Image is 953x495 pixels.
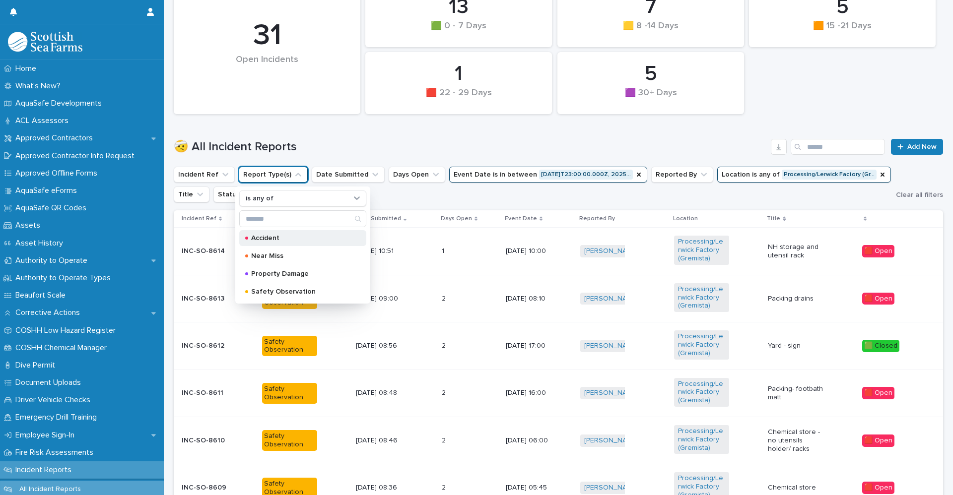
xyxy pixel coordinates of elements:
[246,194,273,203] p: is any of
[11,273,119,283] p: Authority to Operate Types
[182,342,237,350] p: INC-SO-8612
[506,295,561,303] p: [DATE] 08:10
[766,21,919,42] div: 🟧 15 -21 Days
[11,186,85,195] p: AquaSafe eForms
[11,378,89,387] p: Document Uploads
[767,213,780,224] p: Title
[356,342,411,350] p: [DATE] 08:56
[506,436,561,445] p: [DATE] 06:00
[768,295,823,303] p: Packing drains
[262,430,317,451] div: Safety Observation
[673,213,698,224] p: Location
[678,427,725,452] a: Processing/Lerwick Factory (Gremista)
[584,436,638,445] a: [PERSON_NAME]
[174,275,943,322] tr: INC-SO-8613Safety Observation[DATE] 09:0022 [DATE] 08:10[PERSON_NAME] Processing/Lerwick Factory ...
[251,288,350,295] p: Safety Observation
[11,239,71,248] p: Asset History
[862,482,894,494] div: 🟥 Open
[191,55,343,86] div: Open Incidents
[579,213,615,224] p: Reported By
[768,243,823,260] p: NH storage and utensil rack
[442,245,446,255] p: 1
[442,340,448,350] p: 2
[11,343,115,353] p: COSHH Chemical Manager
[11,221,48,230] p: Assets
[356,484,411,492] p: [DATE] 08:36
[262,383,317,404] div: Safety Observation
[11,361,63,370] p: Dive Permit
[213,186,256,202] button: Status
[262,336,317,357] div: Safety Observation
[574,21,727,42] div: 🟨 8 -14 Days
[678,238,725,262] a: Processing/Lerwick Factory (Gremista)
[651,167,713,183] button: Reported By
[174,370,943,417] tr: INC-SO-8611Safety Observation[DATE] 08:4822 [DATE] 16:00[PERSON_NAME] Processing/Lerwick Factory ...
[506,484,561,492] p: [DATE] 05:45
[574,62,727,86] div: 5
[251,235,350,242] p: Accident
[239,167,308,183] button: Report Type(s)
[182,389,237,397] p: INC-SO-8611
[862,387,894,399] div: 🟥 Open
[574,88,727,109] div: 🟪 30+ Days
[768,428,823,453] p: Chemical store - no utensils holder/ racks
[791,139,885,155] input: Search
[678,380,725,405] a: Processing/Lerwick Factory (Gremista)
[442,482,448,492] p: 2
[896,191,943,198] span: Clear all filters
[174,228,943,275] tr: INC-SO-8614Safety Observation[DATE] 10:5111 [DATE] 10:00[PERSON_NAME] Processing/Lerwick Factory ...
[11,431,82,440] p: Employee Sign-In
[441,213,472,224] p: Days Open
[11,169,105,178] p: Approved Offline Forms
[182,484,237,492] p: INC-SO-8609
[11,116,76,125] p: ACL Assessors
[389,167,445,183] button: Days Open
[382,21,535,42] div: 🟩 0 - 7 Days
[312,167,385,183] button: Date Submitted
[11,133,101,143] p: Approved Contractors
[11,151,142,161] p: Approved Contractor Info Request
[356,389,411,397] p: [DATE] 08:48
[355,213,401,224] p: Date Submitted
[11,256,95,265] p: Authority to Operate
[506,342,561,350] p: [DATE] 17:00
[584,342,638,350] a: [PERSON_NAME]
[11,326,124,335] p: COSHH Low Hazard Register
[505,213,537,224] p: Event Date
[240,211,366,227] input: Search
[891,139,943,155] a: Add New
[11,395,98,405] p: Driver Vehicle Checks
[251,270,350,277] p: Property Damage
[678,332,725,357] a: Processing/Lerwick Factory (Gremista)
[717,167,891,183] button: Location
[11,465,79,475] p: Incident Reports
[356,247,411,255] p: [DATE] 10:51
[174,167,235,183] button: Incident Ref
[11,291,73,300] p: Beaufort Scale
[584,247,638,255] a: [PERSON_NAME]
[442,387,448,397] p: 2
[182,436,237,445] p: INC-SO-8610
[239,210,366,227] div: Search
[449,167,647,183] button: Event Date
[174,186,209,202] button: Title
[11,203,94,213] p: AquaSafe QR Codes
[584,389,638,397] a: [PERSON_NAME]
[442,293,448,303] p: 2
[862,340,899,352] div: 🟩 Closed
[907,143,937,150] span: Add New
[862,293,894,305] div: 🟥 Open
[382,88,535,109] div: 🟥 22 - 29 Days
[182,247,237,255] p: INC-SO-8614
[584,484,638,492] a: [PERSON_NAME]
[442,434,448,445] p: 2
[11,448,101,457] p: Fire Risk Assessments
[382,62,535,86] div: 1
[11,64,44,73] p: Home
[768,342,823,350] p: Yard - sign
[356,436,411,445] p: [DATE] 08:46
[768,484,823,492] p: Chemical store
[11,99,110,108] p: AquaSafe Developments
[174,417,943,464] tr: INC-SO-8610Safety Observation[DATE] 08:4622 [DATE] 06:00[PERSON_NAME] Processing/Lerwick Factory ...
